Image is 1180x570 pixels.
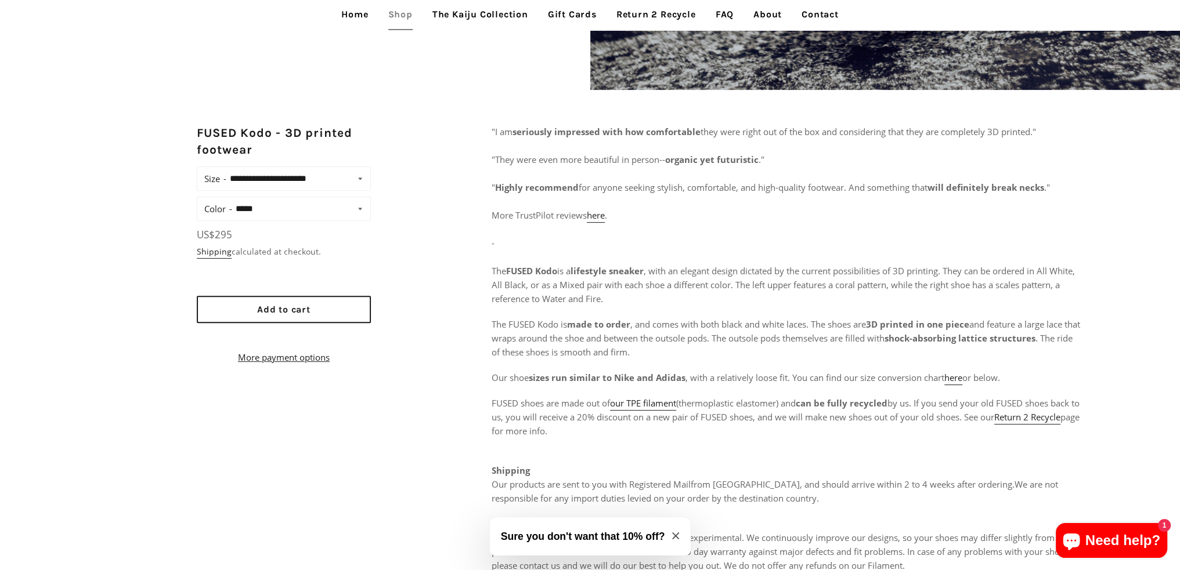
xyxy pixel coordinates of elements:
span: "I am they were right out of the box and considering that they are completely 3D printed." "They ... [492,126,1075,304]
strong: Shipping [492,464,530,476]
span: Our shoe , with a relatively loose fit. You can find our size conversion chart or below. [492,372,1000,385]
div: calculated at checkout. [197,245,371,258]
strong: seriously impressed with how comfortable [513,126,701,137]
a: Shipping [197,246,232,259]
h2: FUSED Kodo - 3D printed footwear [197,125,394,159]
span: FUSED shoes are made out of (thermoplastic elastomer) and by us. If you send your old FUSED shoes... [492,397,1080,437]
strong: lifestyle sneaker [571,265,644,277]
p: Our products are sent to you with Registered Mail , and should arrive within 2 to 4 weeks after o... [492,463,1082,505]
strong: FUSED Kodo [506,265,557,277]
span: We are not responsible for any import duties levied on your order by the destination country. [492,478,1058,504]
span: from [GEOGRAPHIC_DATA] [691,478,800,490]
label: Color [204,201,232,217]
strong: organic yet futuristic [665,154,759,165]
a: our TPE filament [610,397,676,411]
strong: made to order [567,318,630,330]
strong: will definitely break necks [928,181,1044,193]
a: here [944,372,962,385]
span: The FUSED Kodo is , and comes with both black and white laces. The shoes are and feature a large ... [492,318,1080,358]
inbox-online-store-chat: Shopify online store chat [1052,523,1171,561]
strong: shock-absorbing lattice structures [885,332,1035,344]
strong: Highly recommend [495,181,579,193]
strong: can be fully recycled [796,397,887,409]
a: Return 2 Recycle [994,411,1060,424]
label: Size [204,170,226,187]
button: Add to cart [197,296,371,323]
strong: 3D printed in one piece [866,318,969,330]
a: More payment options [197,350,371,364]
span: Add to cart [257,304,311,315]
strong: sizes run similar to Nike and Adidas [529,372,685,383]
span: US$295 [197,228,232,241]
a: here [587,209,605,223]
